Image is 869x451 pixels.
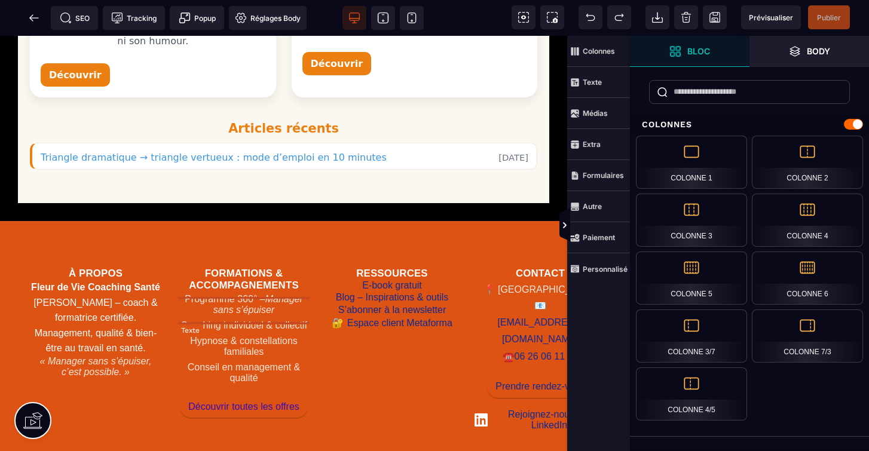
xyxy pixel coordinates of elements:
li: Programme 360° – [178,256,310,282]
div: Colonne 1 [636,136,747,189]
span: Formulaires [567,160,630,191]
strong: Médias [583,109,608,118]
span: Personnalisé [567,253,630,284]
span: Enregistrer [703,5,727,29]
span: Afficher les vues [630,208,642,244]
span: Nettoyage [674,5,698,29]
nav: Liens ressources [326,244,458,293]
span: Paiement [567,222,630,253]
span: Colonnes [567,36,630,67]
span: Capture d'écran [540,5,564,29]
h3: Articles récents [30,85,537,100]
span: Créer une alerte modale [170,6,224,30]
div: Colonne 3 [636,194,747,247]
h3: À propos [30,232,161,244]
span: Réglages Body [235,12,301,24]
li: Coaching individuel & collectif [178,282,310,297]
a: Découvrir toutes les offres [180,360,308,382]
a: Espace client Metaforma [332,281,452,294]
div: Colonne 5 [636,251,747,305]
span: Voir mobile [400,6,424,30]
div: Colonne 4 [752,194,863,247]
div: Colonnes [630,113,869,136]
strong: Personnalisé [583,265,628,274]
span: Découvrir [41,27,110,51]
strong: Fleur de Vie Coaching Santé [31,246,160,256]
strong: Autre [583,202,602,211]
span: Autre [567,191,630,222]
span: Tracking [111,12,157,24]
span: Défaire [579,5,602,29]
strong: Extra [583,140,601,149]
span: Médias [567,98,630,129]
a: Triangle dramatique → triangle vertueux : mode d’emploi en 10 minutes [41,116,387,127]
strong: Body [807,47,830,56]
h3: Contact [475,232,606,244]
span: Découvrir [302,16,372,39]
span: Voir bureau [342,6,366,30]
span: Rétablir [607,5,631,29]
span: Publier [817,13,841,22]
span: Prévisualiser [749,13,793,22]
div: Colonne 6 [752,251,863,305]
h3: Formations & accompagnements [178,232,310,256]
span: Aperçu [741,5,801,29]
span: Voir les composants [512,5,536,29]
address: 📍 [GEOGRAPHIC_DATA] 📧 ☎️ [475,246,606,330]
strong: Bloc [687,47,710,56]
strong: Colonnes [583,47,615,56]
span: Enregistrer le contenu [808,5,850,29]
a: E-book gratuit [362,244,422,256]
p: « Manager sans s’épuiser, c’est possible. » [30,320,161,342]
a: [EMAIL_ADDRESS][DOMAIN_NAME] [475,278,606,312]
div: Colonne 2 [752,136,863,189]
li: Conseil en management & qualité [178,324,310,350]
p: [PERSON_NAME] – coach & formatrice certifiée. Management, qualité & bien-être au travail en santé. [30,244,161,320]
a: S’abonner à la newsletter [338,268,446,281]
a: Blog – Inspirations & outils [336,256,449,269]
span: Code de suivi [103,6,165,30]
span: Rejoignez-nous sur LinkedIn [492,373,606,395]
span: SEO [60,12,90,24]
span: Texte [567,67,630,98]
span: Voir tablette [371,6,395,30]
span: Favicon [229,6,307,30]
time: [DATE] [498,116,528,127]
span: Retour [22,6,46,30]
a: Prendre rendez-vous [487,339,593,361]
span: Ouvrir les calques [749,36,869,67]
em: Manager sans s’épuiser [213,258,303,279]
span: Importer [645,5,669,29]
span: Ouvrir les blocs [630,36,749,67]
span: Popup [179,12,216,24]
span: Métadata SEO [51,6,98,30]
li: Hypnose & constellations familiales [178,297,310,324]
span: Extra [567,129,630,160]
strong: Formulaires [583,171,624,180]
div: Colonne 4/5 [636,367,747,421]
strong: Paiement [583,233,615,242]
div: Colonne 3/7 [636,309,747,363]
a: Rejoignez-nous sur LinkedIn [475,373,606,395]
h3: Ressources [326,232,458,244]
a: 06 26 06 11 14 [515,312,579,330]
div: Colonne 7/3 [752,309,863,363]
strong: Texte [583,78,602,87]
